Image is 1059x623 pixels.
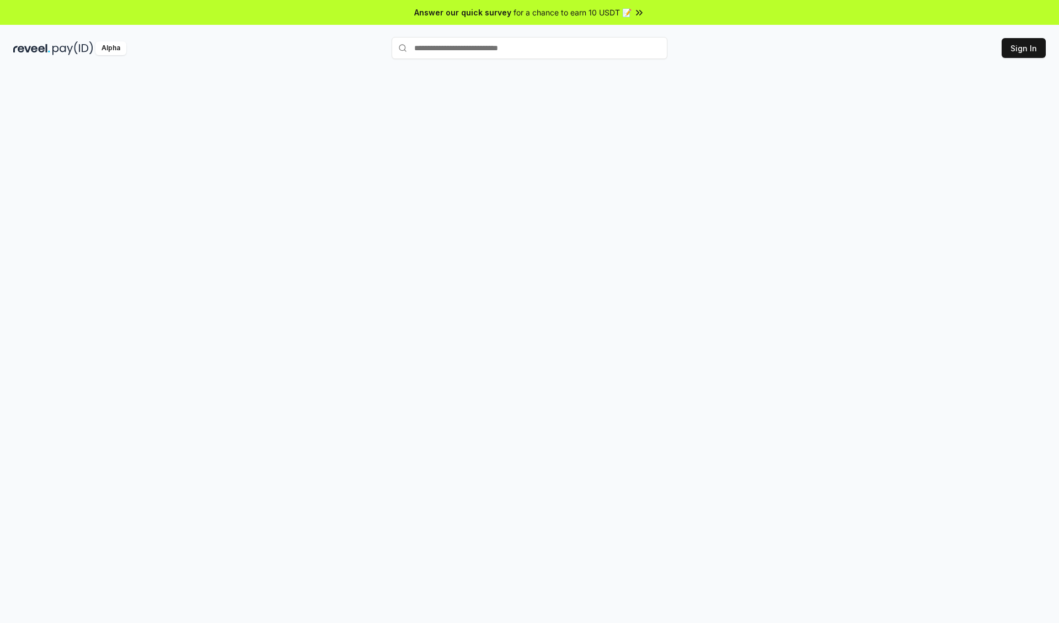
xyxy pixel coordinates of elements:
img: pay_id [52,41,93,55]
span: for a chance to earn 10 USDT 📝 [514,7,632,18]
span: Answer our quick survey [414,7,511,18]
div: Alpha [95,41,126,55]
img: reveel_dark [13,41,50,55]
button: Sign In [1002,38,1046,58]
